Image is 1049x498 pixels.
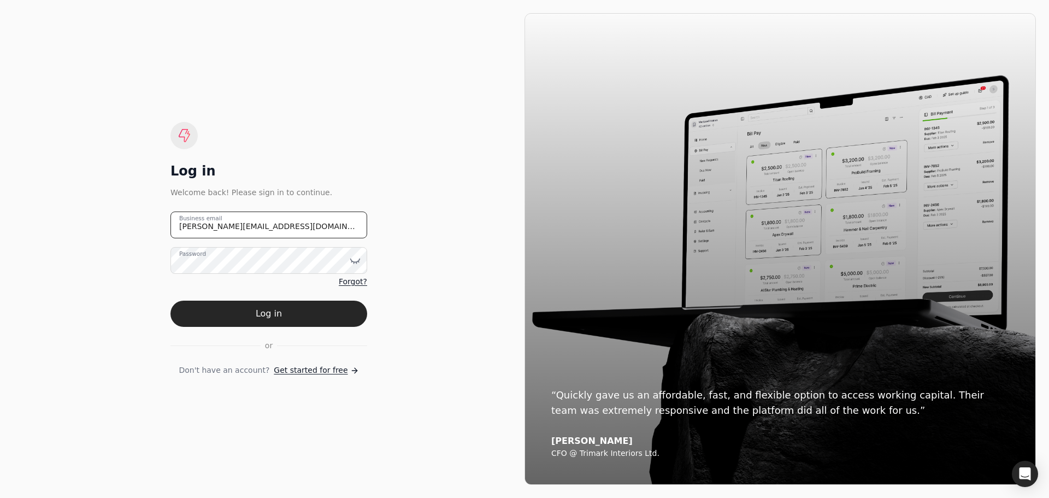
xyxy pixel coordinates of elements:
[265,340,273,351] span: or
[179,365,269,376] span: Don't have an account?
[170,301,367,327] button: Log in
[179,214,222,223] label: Business email
[551,436,1009,447] div: [PERSON_NAME]
[274,365,358,376] a: Get started for free
[274,365,347,376] span: Get started for free
[170,162,367,180] div: Log in
[551,388,1009,418] div: “Quickly gave us an affordable, fast, and flexible option to access working capital. Their team w...
[1012,461,1038,487] div: Open Intercom Messenger
[339,276,367,288] a: Forgot?
[170,186,367,198] div: Welcome back! Please sign in to continue.
[551,449,1009,459] div: CFO @ Trimark Interiors Ltd.
[179,250,206,259] label: Password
